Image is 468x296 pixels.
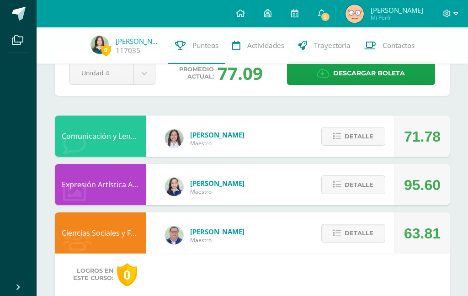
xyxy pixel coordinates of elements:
[404,213,441,254] div: 63.81
[168,27,225,64] a: Punteos
[345,176,373,193] span: Detalle
[190,188,245,196] span: Maestro
[190,236,245,244] span: Maestro
[55,212,146,254] div: Ciencias Sociales y Formación Ciudadana
[371,14,423,21] span: Mi Perfil
[90,36,109,54] img: 60ebfa88862d7e1667ce5664aea54911.png
[371,5,423,15] span: [PERSON_NAME]
[73,267,113,282] span: Logros en este curso:
[357,27,421,64] a: Contactos
[287,62,435,85] a: Descargar boleta
[116,46,140,55] a: 117035
[404,164,441,206] div: 95.60
[225,27,291,64] a: Actividades
[321,127,385,146] button: Detalle
[165,226,183,244] img: c1c1b07ef08c5b34f56a5eb7b3c08b85.png
[321,175,385,194] button: Detalle
[321,224,385,243] button: Detalle
[81,62,122,84] span: Unidad 4
[345,128,373,145] span: Detalle
[190,130,245,139] span: [PERSON_NAME]
[247,41,284,50] span: Actividades
[101,44,111,56] span: 0
[117,263,137,286] div: 0
[404,116,441,157] div: 71.78
[333,62,405,85] span: Descargar boleta
[190,139,245,147] span: Maestro
[116,37,161,46] a: [PERSON_NAME]
[70,62,155,85] a: Unidad 4
[55,116,146,157] div: Comunicación y Lenguaje, Inglés
[192,41,218,50] span: Punteos
[346,5,364,23] img: bdb7d8157ba45ca2607f873ef1aaac50.png
[179,66,214,80] span: Promedio actual:
[190,179,245,188] span: [PERSON_NAME]
[190,227,245,236] span: [PERSON_NAME]
[291,27,357,64] a: Trayectoria
[383,41,415,50] span: Contactos
[55,164,146,205] div: Expresión Artística ARTES PLÁSTICAS
[320,12,330,22] span: 5
[165,129,183,148] img: acecb51a315cac2de2e3deefdb732c9f.png
[345,225,373,242] span: Detalle
[218,61,263,85] div: 77.09
[165,178,183,196] img: 360951c6672e02766e5b7d72674f168c.png
[314,41,351,50] span: Trayectoria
